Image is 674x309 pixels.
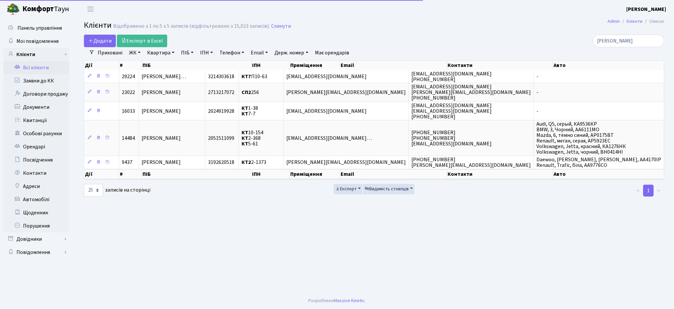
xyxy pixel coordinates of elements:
[242,105,258,117] span: 1-38 7-7
[593,35,664,47] input: Пошук...
[290,169,340,179] th: Приміщення
[308,297,366,304] div: Розроблено .
[142,108,181,115] span: [PERSON_NAME]
[536,120,626,156] span: Audi, Q5, серый, КА9536КР BMW, 3, Чорний, АА6111МО Mazda, 6, тёмно синий, АР0175ВТ Renault, меган...
[411,156,531,169] span: [PHONE_NUMBER] [PERSON_NAME][EMAIL_ADDRESS][DOMAIN_NAME]
[251,169,290,179] th: ІПН
[119,61,142,70] th: #
[242,89,251,96] b: СП2
[217,47,247,58] a: Телефон
[536,89,538,96] span: -
[242,89,259,96] span: 256
[3,206,69,219] a: Щоденник
[84,19,112,31] span: Клієнти
[626,5,666,13] a: [PERSON_NAME]
[447,61,553,70] th: Контакти
[84,184,150,197] label: записів на сторінці
[3,114,69,127] a: Квитанції
[363,184,414,194] button: Видимість стовпців
[22,4,69,15] span: Таун
[3,127,69,140] a: Особові рахунки
[17,24,62,32] span: Панель управління
[84,35,116,47] a: Додати
[411,83,531,102] span: [EMAIL_ADDRESS][DOMAIN_NAME] [PERSON_NAME][EMAIL_ADDRESS][DOMAIN_NAME] [PHONE_NUMBER]
[242,129,263,147] span: 10-154 2-368 5-61
[84,61,119,70] th: Дії
[3,219,69,232] a: Порушення
[3,48,69,61] a: Клієнти
[411,102,492,120] span: [EMAIL_ADDRESS][DOMAIN_NAME] [EMAIL_ADDRESS][DOMAIN_NAME] [PHONE_NUMBER]
[3,153,69,167] a: Посвідчення
[290,61,340,70] th: Приміщення
[271,23,291,29] a: Скинути
[334,184,362,194] button: Експорт
[117,35,167,47] a: Експорт в Excel
[178,47,196,58] a: ПІБ
[340,169,447,179] th: Email
[3,193,69,206] a: Автомобілі
[208,89,234,96] span: 2713217072
[411,70,492,83] span: [EMAIL_ADDRESS][DOMAIN_NAME] [PHONE_NUMBER]
[598,15,674,28] nav: breadcrumb
[553,169,664,179] th: Авто
[142,169,251,179] th: ПІБ
[242,73,267,80] span: П10-63
[251,61,290,70] th: ІПН
[95,47,125,58] a: Приховані
[142,135,181,142] span: [PERSON_NAME]
[82,4,99,15] button: Переключити навігацію
[3,167,69,180] a: Контакти
[144,47,177,58] a: Квартира
[334,297,365,304] a: Massive Kinetic
[7,3,20,16] img: logo.png
[242,159,251,166] b: КТ2
[16,38,59,45] span: Мої повідомлення
[242,129,248,136] b: КТ
[3,140,69,153] a: Орендарі
[122,135,135,142] span: 14484
[88,37,112,45] span: Додати
[242,105,248,112] b: КТ
[208,108,234,115] span: 2024919928
[536,156,661,169] span: Daewoo, [PERSON_NAME], [PERSON_NAME], АА4170ІР Renault, Trafic, біла, АА9776СО
[286,159,406,166] span: [PERSON_NAME][EMAIL_ADDRESS][DOMAIN_NAME]
[208,159,234,166] span: 3192620518
[22,4,54,14] b: Комфорт
[447,169,553,179] th: Контакти
[3,87,69,101] a: Договори продажу
[142,89,181,96] span: [PERSON_NAME]
[642,18,664,25] li: Список
[242,159,266,166] span: 2-1373
[536,108,538,115] span: -
[242,140,248,147] b: КТ
[536,73,538,80] span: -
[3,232,69,246] a: Довідники
[272,47,311,58] a: Держ. номер
[3,101,69,114] a: Документи
[286,73,367,80] span: [EMAIL_ADDRESS][DOMAIN_NAME]
[126,47,143,58] a: ЖК
[208,73,234,80] span: 3214303618
[3,180,69,193] a: Адреси
[242,73,251,80] b: КТ7
[340,61,447,70] th: Email
[626,6,666,13] b: [PERSON_NAME]
[84,169,119,179] th: Дії
[643,185,654,197] a: 1
[113,23,270,29] div: Відображено з 1 по 5 з 5 записів (відфільтровано з 15,023 записів).
[608,18,620,25] a: Admin
[411,129,492,147] span: [PHONE_NUMBER] [PHONE_NUMBER] [EMAIL_ADDRESS][DOMAIN_NAME]
[553,61,664,70] th: Авто
[3,21,69,35] a: Панель управління
[122,89,135,96] span: 23022
[122,159,132,166] span: 9437
[242,135,248,142] b: КТ
[122,108,135,115] span: 16033
[242,110,248,117] b: КТ
[248,47,271,58] a: Email
[286,135,372,142] span: [EMAIL_ADDRESS][DOMAIN_NAME]…
[3,35,69,48] a: Мої повідомлення
[335,186,357,192] span: Експорт
[312,47,352,58] a: Має орендарів
[84,184,103,197] select: записів на сторінці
